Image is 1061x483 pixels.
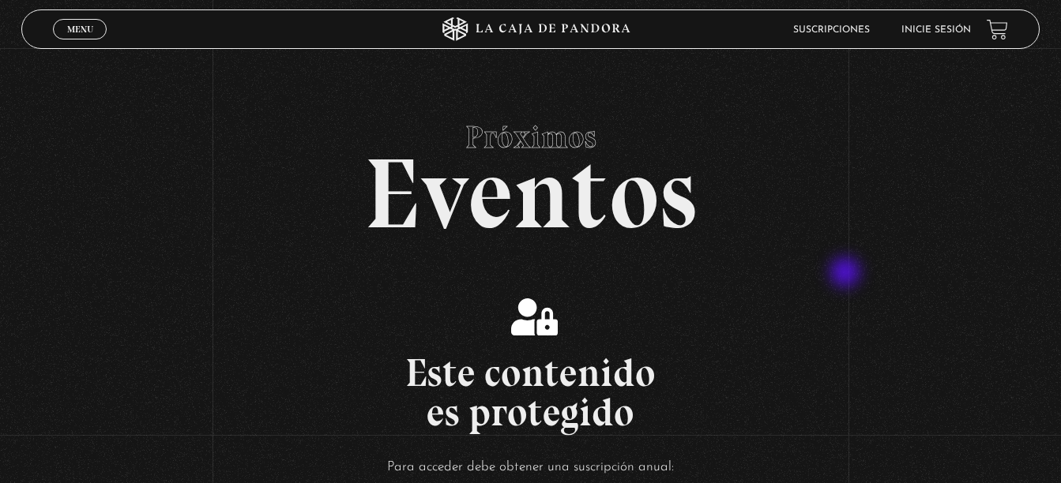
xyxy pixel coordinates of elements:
a: Inicie sesión [901,25,971,35]
span: Próximos [21,121,1040,152]
h2: Este contenido es protegido [21,353,1040,432]
a: Suscripciones [793,25,870,35]
h2: Eventos [21,121,1040,236]
a: View your shopping cart [987,19,1008,40]
span: Menu [67,24,93,34]
p: Para acceder debe obtener una suscripción anual: [21,455,1040,480]
span: Cerrar [62,38,99,49]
